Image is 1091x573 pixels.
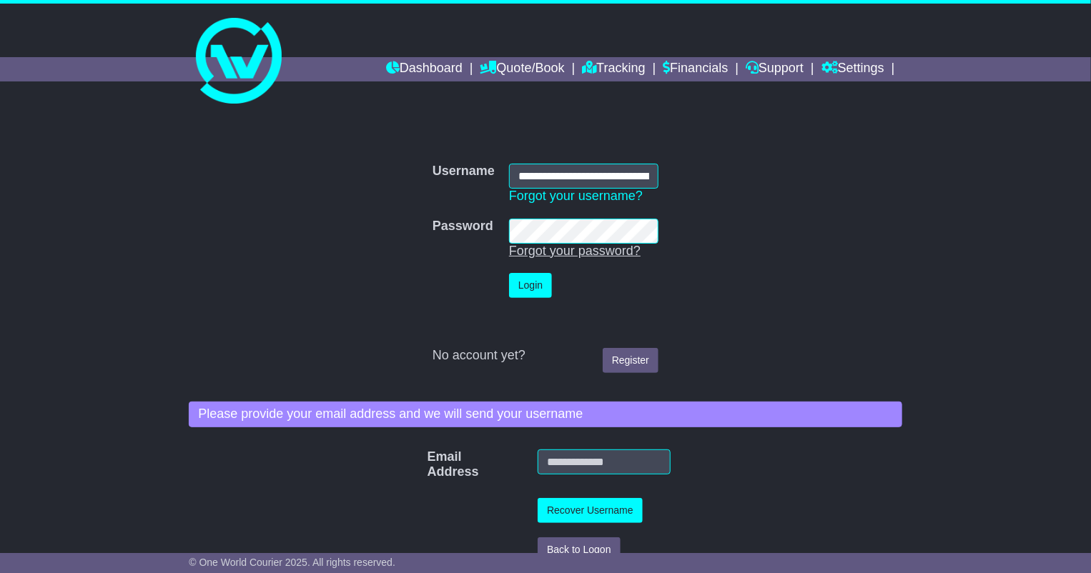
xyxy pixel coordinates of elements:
[433,348,658,364] div: No account yet?
[433,164,495,179] label: Username
[386,57,463,81] a: Dashboard
[746,57,804,81] a: Support
[821,57,884,81] a: Settings
[189,402,902,427] div: Please provide your email address and we will send your username
[480,57,565,81] a: Quote/Book
[189,557,395,568] span: © One World Courier 2025. All rights reserved.
[433,219,493,234] label: Password
[603,348,658,373] a: Register
[420,449,446,480] label: Email Address
[509,244,641,258] a: Forgot your password?
[582,57,645,81] a: Tracking
[509,189,643,203] a: Forgot your username?
[538,498,643,523] button: Recover Username
[509,273,552,298] button: Login
[663,57,728,81] a: Financials
[538,537,621,562] button: Back to Logon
